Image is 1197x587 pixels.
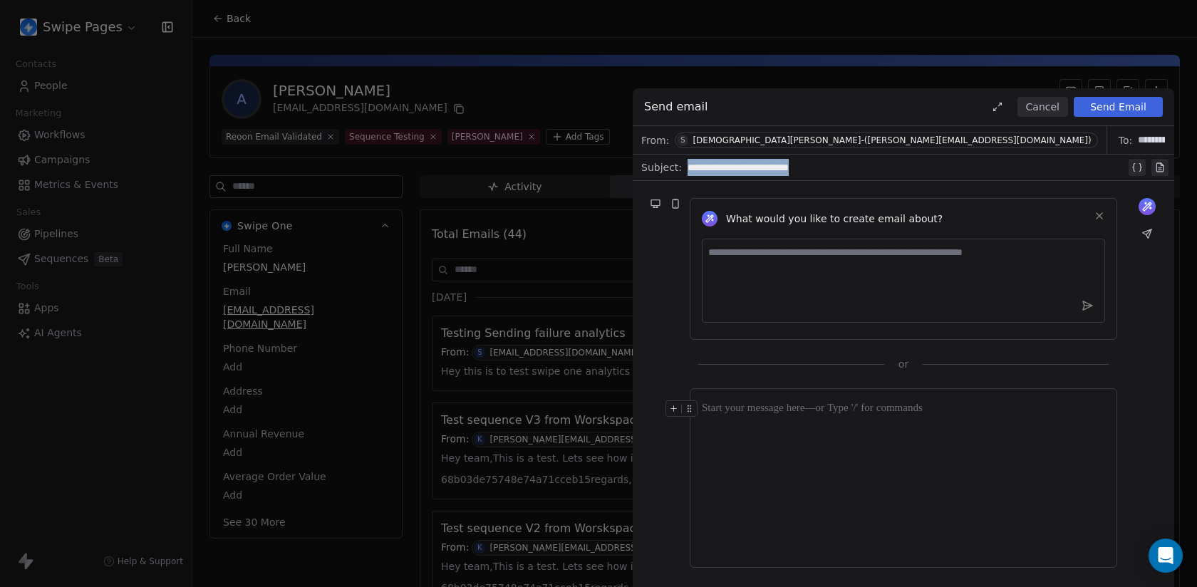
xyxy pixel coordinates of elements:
span: From: [641,133,669,147]
div: Open Intercom Messenger [1149,539,1183,573]
div: [DEMOGRAPHIC_DATA][PERSON_NAME]-([PERSON_NAME][EMAIL_ADDRESS][DOMAIN_NAME]) [693,135,1091,145]
span: Subject: [641,160,682,179]
span: Send email [644,98,708,115]
button: Send Email [1074,97,1163,117]
div: S [680,135,685,146]
button: Cancel [1017,97,1068,117]
span: or [898,357,908,371]
span: What would you like to create email about? [726,212,943,226]
span: To: [1119,133,1132,147]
